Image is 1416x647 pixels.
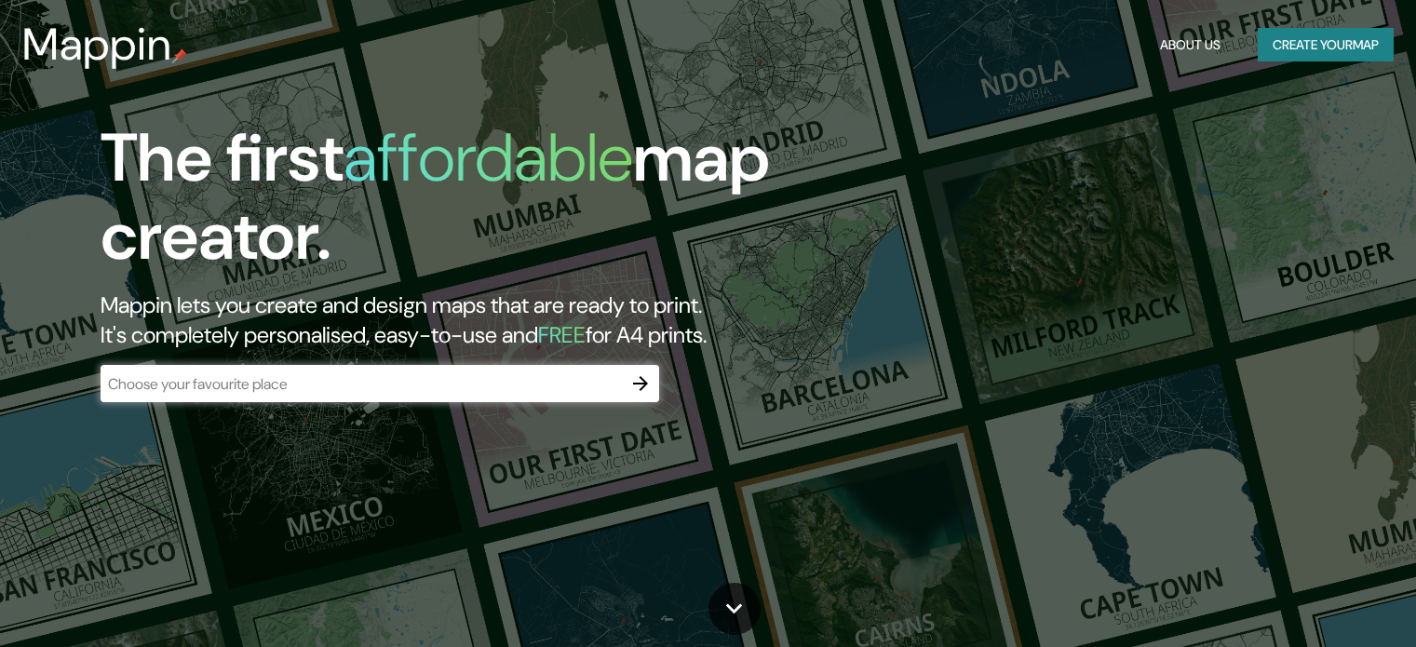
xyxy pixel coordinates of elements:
img: mappin-pin [172,48,187,63]
h3: Mappin [22,19,172,71]
h1: The first map creator. [101,119,809,290]
h5: FREE [538,320,586,349]
input: Choose your favourite place [101,373,622,395]
button: Create yourmap [1258,28,1394,62]
h2: Mappin lets you create and design maps that are ready to print. It's completely personalised, eas... [101,290,809,350]
button: About Us [1153,28,1228,62]
iframe: Help widget launcher [1250,574,1396,627]
h1: affordable [344,115,633,201]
